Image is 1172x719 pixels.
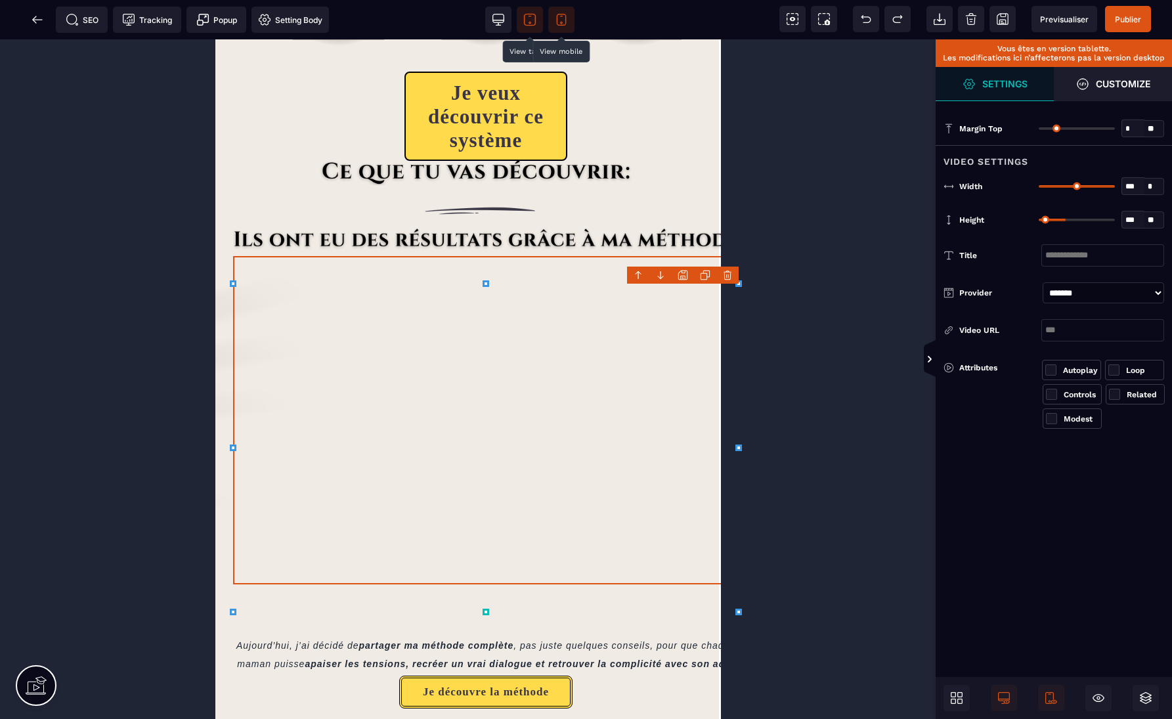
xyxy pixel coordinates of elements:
div: Autoplay [1063,364,1098,377]
span: Hide/Show Block [1085,685,1112,711]
img: e33c01055286d190eb9bc38f67645637_Ils_ont_eu_des_r%C3%A9sultats_gr%C3%A2ce_%C3%A0_ma_m%C3%A9thode_... [18,187,523,213]
span: partager ma méthode complète [143,601,298,611]
span: Mobile Only [1038,685,1064,711]
div: Video Settings [936,145,1172,169]
span: Preview [1031,6,1097,32]
div: Provider [959,286,1037,299]
span: Margin Top [959,123,1003,134]
button: Je veux découvrir ce système [189,32,353,121]
div: Loop [1126,364,1161,377]
span: SEO [66,13,98,26]
div: Related [1127,388,1161,401]
span: Open Blocks [944,685,970,711]
img: f8636147bfda1fd022e1d76bfd7628a5_ce_que_tu_vas_decouvrir_2.png [37,121,504,146]
span: Previsualiser [1040,14,1089,24]
span: Width [959,181,982,192]
span: Setting Body [258,13,322,26]
strong: Settings [982,79,1028,89]
div: Title [959,249,1041,262]
span: Desktop Only [991,685,1017,711]
button: Je découvre la méthode [184,636,357,669]
span: Screenshot [811,6,837,32]
span: Open Layers [1133,685,1159,711]
span: Aujourd’hui, j’ai décidé de [21,601,144,611]
p: Les modifications ici n’affecterons pas la version desktop [942,53,1165,62]
div: Video URL [959,324,1041,337]
span: Height [959,215,984,225]
div: Modest [1064,412,1098,425]
span: Settings [936,67,1054,101]
span: View components [779,6,806,32]
span: Open Style Manager [1054,67,1172,101]
span: Publier [1115,14,1141,24]
div: Attributes [944,360,1042,376]
span: Popup [196,13,237,26]
p: Vous êtes en version tablette. [942,44,1165,53]
strong: Customize [1096,79,1150,89]
div: Controls [1064,388,1098,401]
img: 22cb71c7f26e2941395524cacad8b909_trait.png [18,158,523,185]
span: Tracking [122,13,172,26]
span: , pas juste quelques conseils, pour que chaque maman puisse [22,601,523,630]
span: apaiser les tensions, recréer un vrai dialogue et retrouver la complicité avec son ado [89,619,515,630]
